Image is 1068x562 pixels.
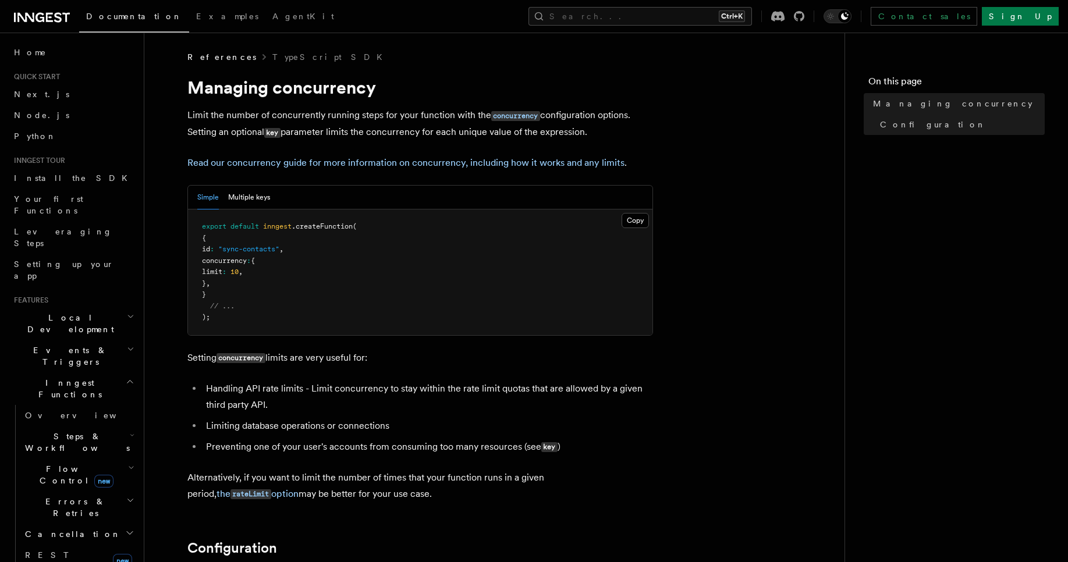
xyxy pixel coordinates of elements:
[9,254,137,286] a: Setting up your app
[20,426,137,458] button: Steps & Workflows
[239,268,243,276] span: ,
[202,245,210,253] span: id
[230,222,259,230] span: default
[187,77,653,98] h1: Managing concurrency
[20,528,121,540] span: Cancellation
[202,222,226,230] span: export
[187,155,653,171] p: .
[14,173,134,183] span: Install the SDK
[873,98,1032,109] span: Managing concurrency
[622,213,649,228] button: Copy
[187,157,625,168] a: Read our concurrency guide for more information on concurrency, including how it works and any li...
[9,42,137,63] a: Home
[353,222,357,230] span: (
[187,51,256,63] span: References
[9,126,137,147] a: Python
[9,221,137,254] a: Leveraging Steps
[202,268,222,276] span: limit
[202,257,247,265] span: concurrency
[491,109,540,120] a: concurrency
[868,74,1045,93] h4: On this page
[14,90,69,99] span: Next.js
[9,372,137,405] button: Inngest Functions
[210,302,235,310] span: // ...
[9,344,127,368] span: Events & Triggers
[528,7,752,26] button: Search...Ctrl+K
[187,350,653,367] p: Setting limits are very useful for:
[279,245,283,253] span: ,
[217,488,299,499] a: therateLimitoption
[9,296,48,305] span: Features
[202,279,206,287] span: }
[9,168,137,188] a: Install the SDK
[9,84,137,105] a: Next.js
[203,380,653,413] li: Handling API rate limits - Limit concurrency to stay within the rate limit quotas that are allowe...
[875,114,1045,135] a: Configuration
[265,3,341,31] a: AgentKit
[230,489,271,499] code: rateLimit
[272,12,334,21] span: AgentKit
[202,290,206,298] span: }
[9,156,65,165] span: Inngest tour
[9,377,126,400] span: Inngest Functions
[491,111,540,121] code: concurrency
[541,442,558,452] code: key
[217,353,265,363] code: concurrency
[206,279,210,287] span: ,
[14,47,47,58] span: Home
[218,245,279,253] span: "sync-contacts"
[272,51,389,63] a: TypeScript SDK
[871,7,977,26] a: Contact sales
[203,439,653,456] li: Preventing one of your user's accounts from consuming too many resources (see )
[94,475,113,488] span: new
[230,268,239,276] span: 10
[202,234,206,242] span: {
[9,312,127,335] span: Local Development
[9,188,137,221] a: Your first Functions
[20,491,137,524] button: Errors & Retries
[20,496,126,519] span: Errors & Retries
[228,186,270,209] button: Multiple keys
[9,340,137,372] button: Events & Triggers
[187,469,653,503] p: Alternatively, if you want to limit the number of times that your function runs in a given period...
[264,128,281,138] code: key
[868,93,1045,114] a: Managing concurrency
[20,524,137,545] button: Cancellation
[187,540,277,556] a: Configuration
[14,227,112,248] span: Leveraging Steps
[251,257,255,265] span: {
[880,119,986,130] span: Configuration
[203,418,653,434] li: Limiting database operations or connections
[9,307,137,340] button: Local Development
[292,222,353,230] span: .createFunction
[196,12,258,21] span: Examples
[20,405,137,426] a: Overview
[263,222,292,230] span: inngest
[86,12,182,21] span: Documentation
[79,3,189,33] a: Documentation
[20,431,130,454] span: Steps & Workflows
[202,313,210,321] span: );
[9,72,60,81] span: Quick start
[20,458,137,491] button: Flow Controlnew
[14,131,56,141] span: Python
[20,463,128,486] span: Flow Control
[210,245,214,253] span: :
[197,186,219,209] button: Simple
[719,10,745,22] kbd: Ctrl+K
[982,7,1059,26] a: Sign Up
[25,411,145,420] span: Overview
[9,105,137,126] a: Node.js
[189,3,265,31] a: Examples
[187,107,653,141] p: Limit the number of concurrently running steps for your function with the configuration options. ...
[14,259,114,280] span: Setting up your app
[824,9,851,23] button: Toggle dark mode
[222,268,226,276] span: :
[247,257,251,265] span: :
[14,194,83,215] span: Your first Functions
[14,111,69,120] span: Node.js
